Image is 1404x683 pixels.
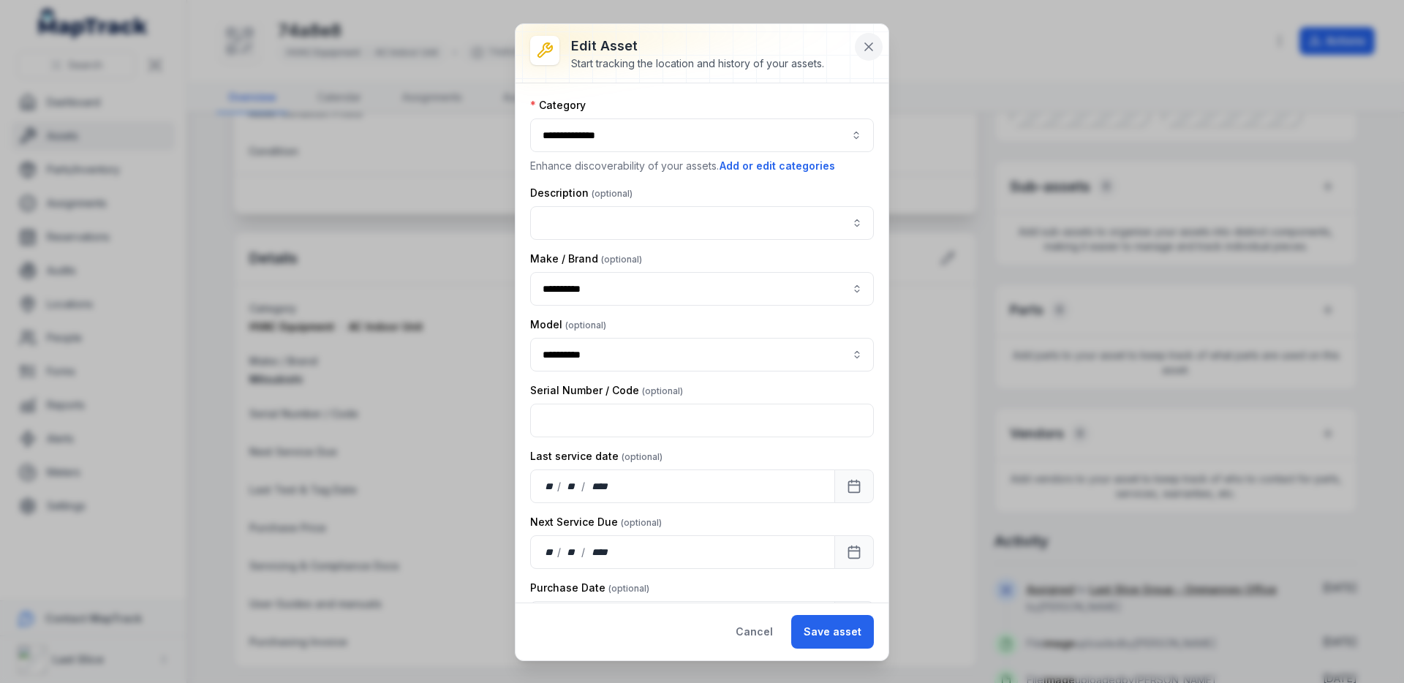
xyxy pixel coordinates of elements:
[557,479,562,494] div: /
[530,252,642,266] label: Make / Brand
[791,615,874,649] button: Save asset
[586,545,614,559] div: year,
[571,36,824,56] h3: Edit asset
[834,535,874,569] button: Calendar
[530,338,874,371] input: asset-edit:cf[08eaddf7-07cd-453f-a58e-3fff727ebd05]-label
[530,206,874,240] input: asset-edit:description-label
[530,317,606,332] label: Model
[543,479,557,494] div: day,
[543,545,557,559] div: day,
[586,479,614,494] div: year,
[530,515,662,529] label: Next Service Due
[581,545,586,559] div: /
[530,383,683,398] label: Serial Number / Code
[530,98,586,113] label: Category
[723,615,785,649] button: Cancel
[571,56,824,71] div: Start tracking the location and history of your assets.
[581,479,586,494] div: /
[530,158,874,174] p: Enhance discoverability of your assets.
[530,186,633,200] label: Description
[530,581,649,595] label: Purchase Date
[530,449,663,464] label: Last service date
[834,469,874,503] button: Calendar
[719,158,836,174] button: Add or edit categories
[530,272,874,306] input: asset-edit:cf[ebb60b7c-a6c7-4352-97cf-f2206141bd39]-label
[562,479,582,494] div: month,
[557,545,562,559] div: /
[834,601,874,635] button: Calendar
[562,545,582,559] div: month,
